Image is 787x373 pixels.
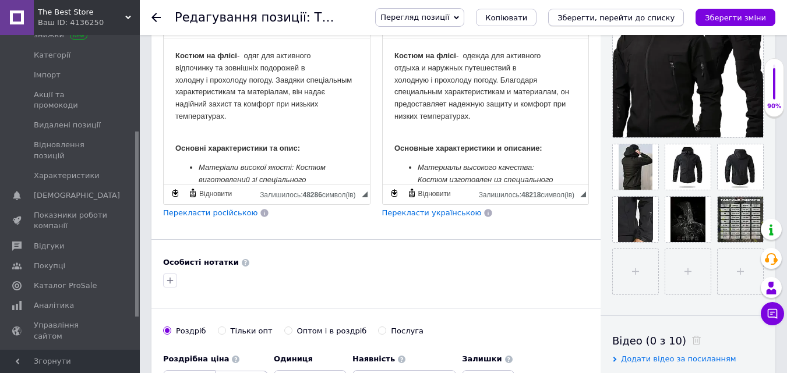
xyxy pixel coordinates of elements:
strong: Костюм на флісі [12,13,73,22]
span: Категорії [34,50,70,61]
span: Перекласти російською [163,208,257,217]
a: Відновити [405,187,453,200]
p: - одяг для активного відпочинку та зовнішніх подорожей в холодну і прохолоду погоду. Завдяки спец... [12,12,195,97]
iframe: Редактор, 9F4D4B3E-C1EA-4D72-BA95-833CE77AE00F [164,38,370,184]
b: Роздрібна ціна [163,354,229,363]
span: Аналітика [34,300,74,311]
span: 48286 [302,191,322,199]
span: Управління сайтом [34,320,108,341]
i: Зберегти, перейти до списку [557,13,675,22]
span: Додати відео за посиланням [621,354,736,363]
span: Видалені позиції [34,120,101,130]
span: Акції та промокоди [34,90,108,111]
div: Оптом і в роздріб [297,326,367,336]
b: Особисті нотатки [163,258,239,267]
span: Показники роботи компанії [34,210,108,231]
span: Імпорт [34,70,61,80]
em: Матеріали високої якості: Костюм виготовлений зі спеціального софтшел матеріалу, який поєднує в с... [35,125,166,194]
div: Кiлькiсть символiв [479,188,580,199]
div: 90% [765,102,784,111]
div: 90% Якість заповнення [764,58,784,117]
b: Одиниця [274,354,313,363]
div: Тільки опт [231,326,273,336]
button: Копіювати [476,9,537,26]
span: Відновити [197,189,232,199]
div: Послуга [391,326,424,336]
div: Ваш ID: 4136250 [38,17,140,28]
a: Зробити резервну копію зараз [169,187,182,200]
span: Відео (0 з 10) [612,335,686,347]
span: Відновлення позицій [34,140,108,161]
span: Відновити [417,189,451,199]
a: Зробити резервну копію зараз [388,187,401,200]
span: Потягніть для зміни розмірів [580,191,586,197]
iframe: Редактор, 09DE006C-9422-45AD-BBBD-1945A701FF74 [383,38,589,184]
div: Роздріб [176,326,206,336]
i: Зберегти зміни [705,13,766,22]
div: Повернутися назад [151,13,161,22]
strong: Основні характеристики та опис: [12,105,136,114]
span: 48218 [521,191,541,199]
span: Перегляд позиції [380,13,449,22]
span: Відгуки [34,241,64,251]
span: Характеристики [34,170,100,181]
span: Потягніть для зміни розмірів [362,191,368,197]
span: Покупці [34,261,65,271]
div: Кiлькiсть символiв [260,188,361,199]
button: Чат з покупцем [761,302,784,325]
a: Відновити [186,187,234,200]
span: Каталог ProSale [34,280,97,291]
b: Наявність [352,354,395,363]
span: [DEMOGRAPHIC_DATA] [34,190,120,201]
b: Залишки [462,354,502,363]
em: Материалы высокого качества: Костюм изготовлен из специального софтшел материала, который сочетае... [35,125,171,206]
span: Перекласти українською [382,208,482,217]
span: The Best Store [38,7,125,17]
button: Зберегти, перейти до списку [548,9,684,26]
button: Зберегти зміни [696,9,775,26]
span: Копіювати [485,13,527,22]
